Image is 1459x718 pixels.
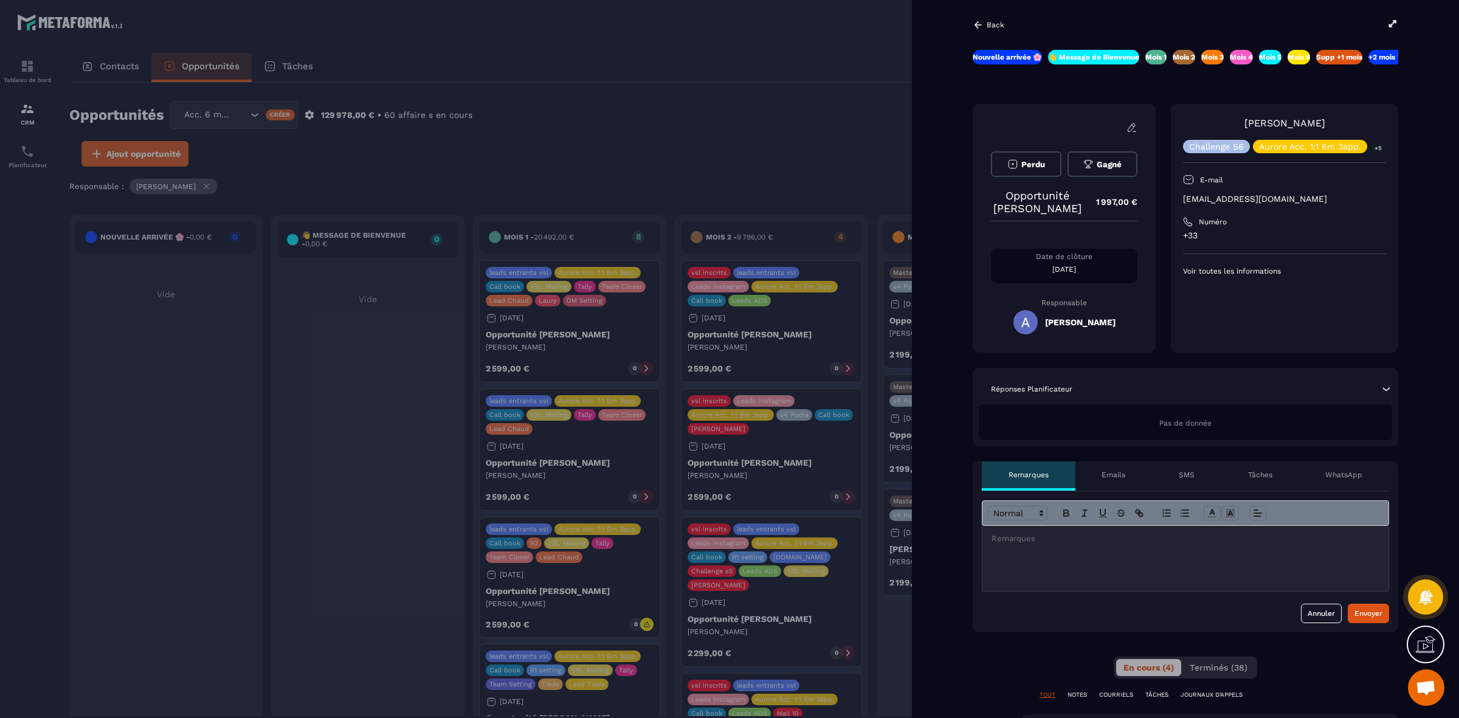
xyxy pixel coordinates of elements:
[1259,142,1361,151] p: Aurore Acc. 1:1 6m 3app.
[1183,266,1386,276] p: Voir toutes les informations
[1040,691,1055,699] p: TOUT
[1190,663,1247,672] span: Terminés (38)
[1123,663,1174,672] span: En cours (4)
[1348,604,1389,623] button: Envoyer
[1068,691,1087,699] p: NOTES
[1183,230,1386,241] p: +33
[1200,175,1223,185] p: E-mail
[1301,604,1342,623] button: Annuler
[1102,470,1125,480] p: Emails
[1181,691,1243,699] p: JOURNAUX D'APPELS
[1045,317,1116,327] h5: [PERSON_NAME]
[991,189,1084,215] p: Opportunité [PERSON_NAME]
[1248,470,1272,480] p: Tâches
[1159,419,1212,427] span: Pas de donnée
[991,299,1137,307] p: Responsable
[1189,142,1244,151] p: Challenge S6
[1009,470,1049,480] p: Remarques
[1354,607,1382,620] div: Envoyer
[1099,691,1133,699] p: COURRIELS
[991,151,1061,177] button: Perdu
[1068,151,1138,177] button: Gagné
[991,384,1072,394] p: Réponses Planificateur
[1408,669,1444,706] div: Ouvrir le chat
[1244,117,1325,129] a: [PERSON_NAME]
[1116,659,1181,676] button: En cours (4)
[1199,217,1227,227] p: Numéro
[1183,193,1386,205] p: [EMAIL_ADDRESS][DOMAIN_NAME]
[1182,659,1255,676] button: Terminés (38)
[1097,160,1122,169] span: Gagné
[1370,142,1386,154] p: +5
[991,264,1137,274] p: [DATE]
[1145,691,1168,699] p: TÂCHES
[1325,470,1362,480] p: WhatsApp
[991,252,1137,261] p: Date de clôture
[1084,190,1137,214] p: 1 997,00 €
[1021,160,1045,169] span: Perdu
[1179,470,1195,480] p: SMS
